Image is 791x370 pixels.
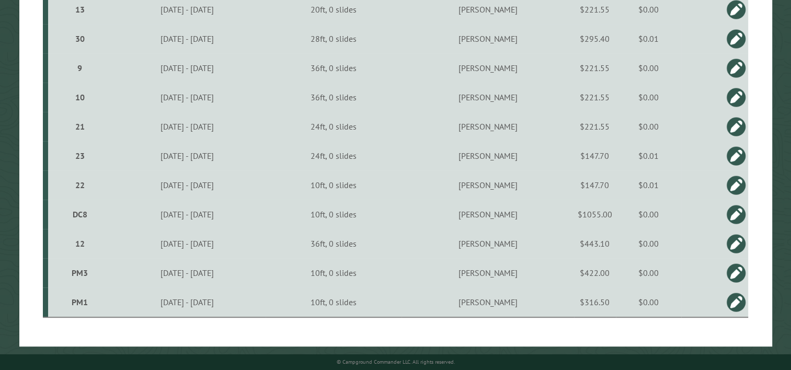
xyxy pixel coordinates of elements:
[52,4,107,15] div: 13
[266,229,402,258] td: 36ft, 0 slides
[574,53,616,83] td: $221.55
[616,229,681,258] td: $0.00
[574,200,616,229] td: $1055.00
[616,83,681,112] td: $0.00
[266,24,402,53] td: 28ft, 0 slides
[616,53,681,83] td: $0.00
[616,287,681,317] td: $0.00
[402,170,574,200] td: [PERSON_NAME]
[52,268,107,278] div: PM3
[111,209,264,219] div: [DATE] - [DATE]
[574,229,616,258] td: $443.10
[574,83,616,112] td: $221.55
[402,141,574,170] td: [PERSON_NAME]
[266,287,402,317] td: 10ft, 0 slides
[52,92,107,102] div: 10
[574,141,616,170] td: $147.70
[111,297,264,307] div: [DATE] - [DATE]
[337,359,455,365] small: © Campground Commander LLC. All rights reserved.
[402,229,574,258] td: [PERSON_NAME]
[52,63,107,73] div: 9
[266,141,402,170] td: 24ft, 0 slides
[574,258,616,287] td: $422.00
[111,92,264,102] div: [DATE] - [DATE]
[402,287,574,317] td: [PERSON_NAME]
[266,170,402,200] td: 10ft, 0 slides
[616,141,681,170] td: $0.01
[52,33,107,44] div: 30
[616,24,681,53] td: $0.01
[266,258,402,287] td: 10ft, 0 slides
[616,112,681,141] td: $0.00
[266,200,402,229] td: 10ft, 0 slides
[52,238,107,249] div: 12
[402,200,574,229] td: [PERSON_NAME]
[616,170,681,200] td: $0.01
[52,151,107,161] div: 23
[52,209,107,219] div: DC8
[111,4,264,15] div: [DATE] - [DATE]
[574,24,616,53] td: $295.40
[574,112,616,141] td: $221.55
[111,33,264,44] div: [DATE] - [DATE]
[111,63,264,73] div: [DATE] - [DATE]
[266,112,402,141] td: 24ft, 0 slides
[402,53,574,83] td: [PERSON_NAME]
[616,258,681,287] td: $0.00
[574,170,616,200] td: $147.70
[52,297,107,307] div: PM1
[266,53,402,83] td: 36ft, 0 slides
[574,287,616,317] td: $316.50
[111,268,264,278] div: [DATE] - [DATE]
[111,151,264,161] div: [DATE] - [DATE]
[402,112,574,141] td: [PERSON_NAME]
[402,83,574,112] td: [PERSON_NAME]
[111,121,264,132] div: [DATE] - [DATE]
[616,200,681,229] td: $0.00
[111,180,264,190] div: [DATE] - [DATE]
[266,83,402,112] td: 36ft, 0 slides
[402,258,574,287] td: [PERSON_NAME]
[111,238,264,249] div: [DATE] - [DATE]
[52,121,107,132] div: 21
[402,24,574,53] td: [PERSON_NAME]
[52,180,107,190] div: 22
